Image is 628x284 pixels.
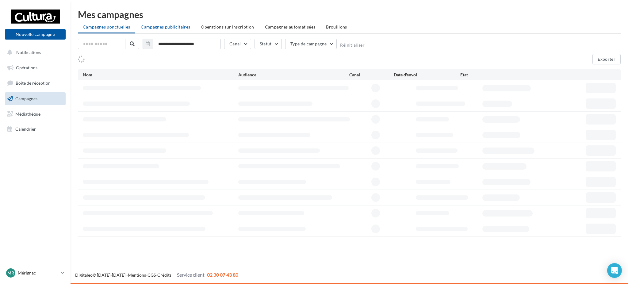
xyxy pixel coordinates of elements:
a: Digitaleo [75,272,93,278]
a: Mr Mérignac [5,267,66,279]
a: Opérations [4,61,67,74]
span: Médiathèque [15,111,40,116]
span: Campagnes [15,96,37,101]
div: Mes campagnes [78,10,621,19]
span: Calendrier [15,126,36,132]
button: Statut [255,39,282,49]
a: Boîte de réception [4,76,67,90]
span: 02 30 07 43 80 [207,272,238,278]
div: Nom [83,72,238,78]
button: Canal [224,39,251,49]
button: Réinitialiser [340,43,365,48]
span: Operations sur inscription [201,24,254,29]
span: Service client [177,272,205,278]
button: Nouvelle campagne [5,29,66,40]
span: Boîte de réception [16,80,51,86]
a: CGS [147,272,156,278]
p: Mérignac [18,270,59,276]
button: Notifications [4,46,64,59]
span: © [DATE]-[DATE] - - - [75,272,238,278]
button: Type de campagne [285,39,337,49]
a: Campagnes [4,92,67,105]
a: Mentions [128,272,146,278]
span: Campagnes publicitaires [141,24,190,29]
div: État [460,72,527,78]
button: Exporter [592,54,621,64]
div: Open Intercom Messenger [607,263,622,278]
div: Canal [349,72,394,78]
span: Opérations [16,65,37,70]
a: Calendrier [4,123,67,136]
span: Brouillons [326,24,347,29]
div: Audience [238,72,349,78]
a: Médiathèque [4,108,67,121]
span: Mr [7,270,14,276]
div: Date d'envoi [394,72,460,78]
span: Campagnes automatisées [265,24,316,29]
span: Notifications [16,50,41,55]
a: Crédits [157,272,171,278]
